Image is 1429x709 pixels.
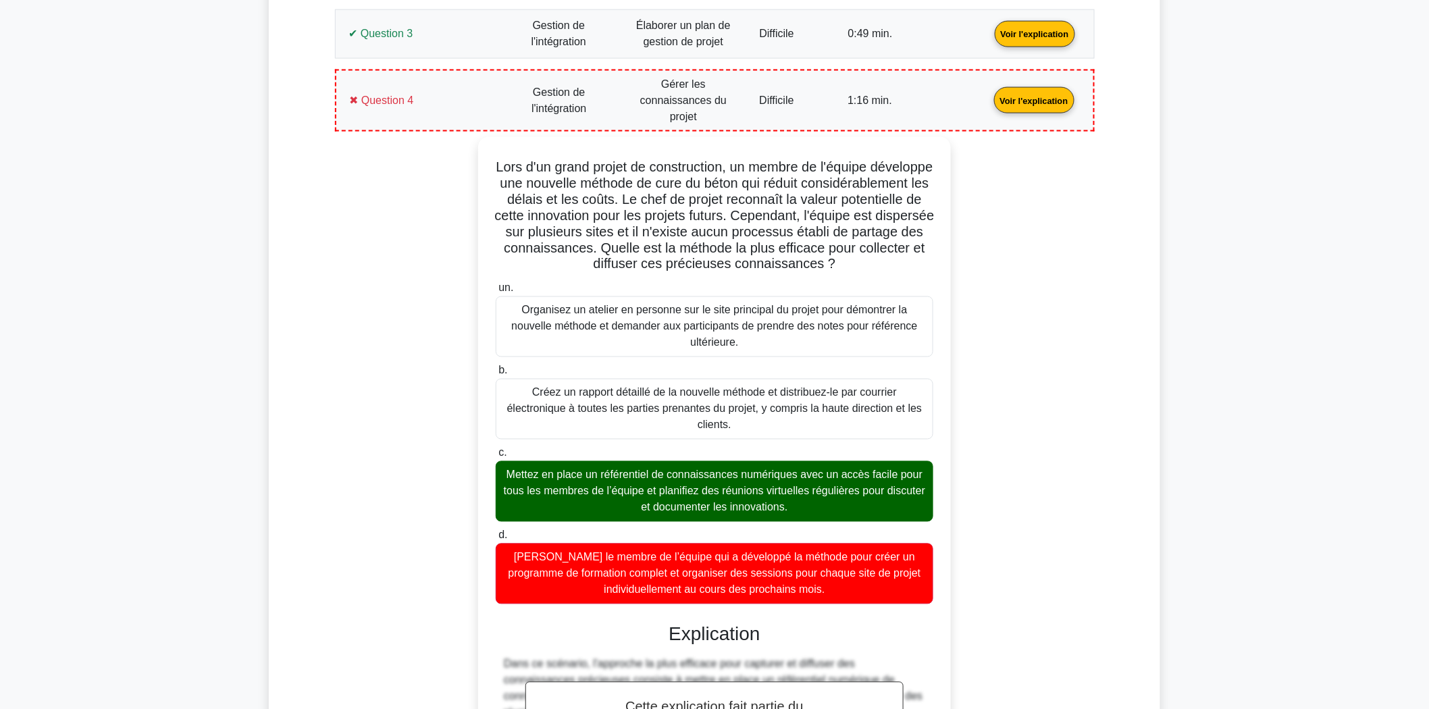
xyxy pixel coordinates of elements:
[495,159,935,271] font: Lors d'un grand projet de construction, un membre de l'équipe développe une nouvelle méthode de c...
[989,94,1080,105] a: Voir l'explication
[989,27,1081,38] a: Voir l'explication
[498,529,507,541] font: d.
[498,447,506,458] font: c.
[504,469,925,513] font: Mettez en place un référentiel de connaissances numériques avec un accès facile pour tous les mem...
[507,387,923,431] font: Créez un rapport détaillé de la nouvelle méthode et distribuez-le par courrier électronique à tou...
[498,282,513,294] font: un.
[669,624,760,645] font: Explication
[509,552,921,596] font: [PERSON_NAME] le membre de l’équipe qui a développé la méthode pour créer un programme de formati...
[498,365,507,376] font: b.
[511,305,917,348] font: Organisez un atelier en personne sur le site principal du projet pour démontrer la nouvelle métho...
